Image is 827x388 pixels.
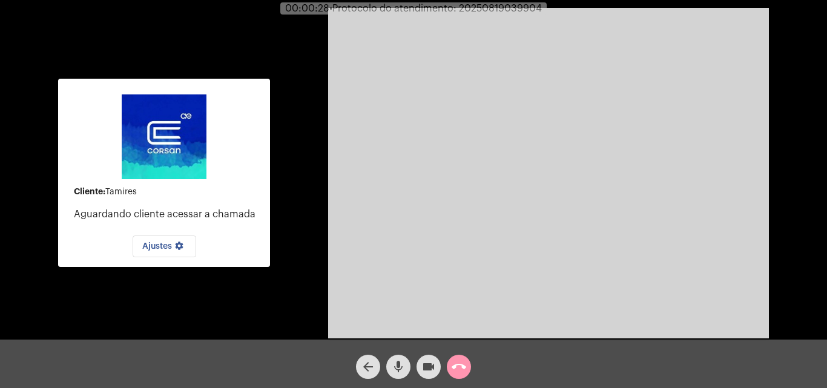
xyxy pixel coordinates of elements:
[74,187,105,196] strong: Cliente:
[172,241,186,255] mat-icon: settings
[122,94,206,179] img: d4669ae0-8c07-2337-4f67-34b0df7f5ae4.jpeg
[452,360,466,374] mat-icon: call_end
[285,4,329,13] span: 00:00:28
[421,360,436,374] mat-icon: videocam
[361,360,375,374] mat-icon: arrow_back
[74,187,260,197] div: Tamires
[142,242,186,251] span: Ajustes
[329,4,542,13] span: Protocolo do atendimento: 20250819039904
[74,209,260,220] p: Aguardando cliente acessar a chamada
[133,235,196,257] button: Ajustes
[329,4,332,13] span: •
[391,360,406,374] mat-icon: mic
